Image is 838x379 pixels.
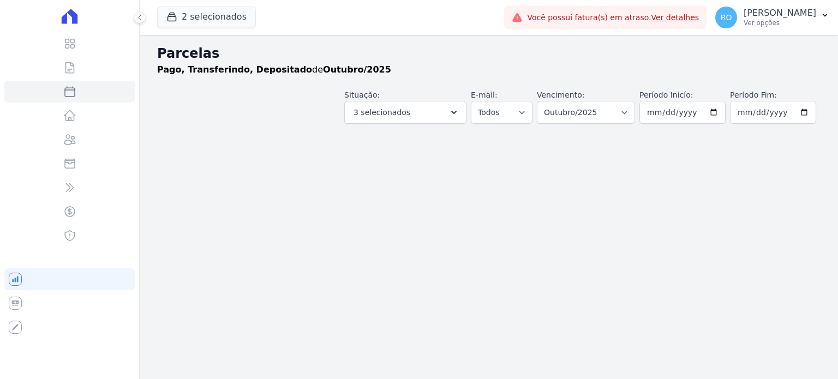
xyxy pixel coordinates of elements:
label: Período Fim: [730,89,816,101]
a: Ver detalhes [651,13,699,22]
label: Situação: [344,91,380,99]
button: 3 selecionados [344,101,466,124]
span: 3 selecionados [354,106,410,119]
label: Período Inicío: [639,91,693,99]
p: [PERSON_NAME] [744,8,816,19]
button: 2 selecionados [157,7,256,27]
strong: Pago, Transferindo, Depositado [157,64,312,75]
label: Vencimento: [537,91,584,99]
h2: Parcelas [157,44,821,63]
span: Você possui fatura(s) em atraso. [527,12,699,23]
button: RO [PERSON_NAME] Ver opções [707,2,838,33]
span: RO [721,14,732,21]
p: de [157,63,391,76]
strong: Outubro/2025 [323,64,391,75]
label: E-mail: [471,91,498,99]
p: Ver opções [744,19,816,27]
